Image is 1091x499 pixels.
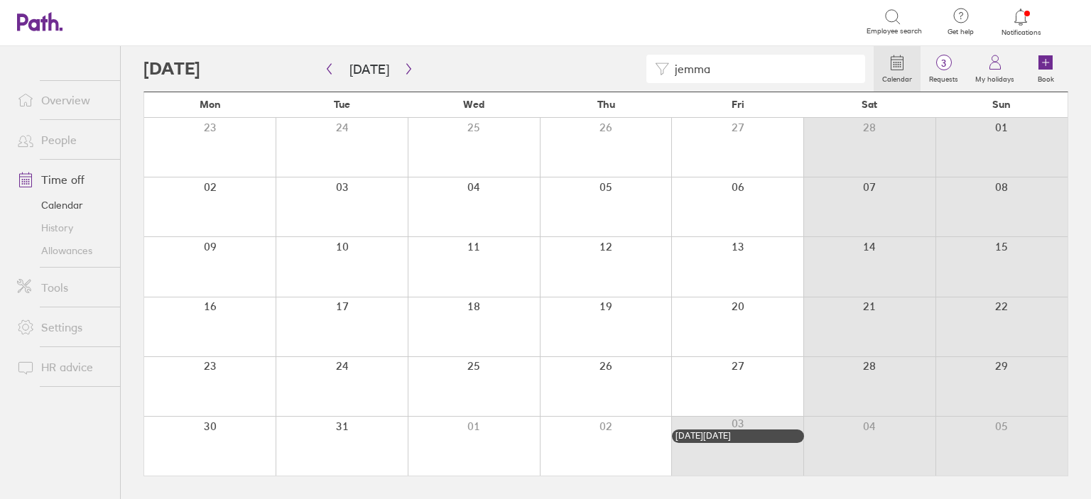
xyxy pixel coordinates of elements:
[998,28,1044,37] span: Notifications
[6,313,120,341] a: Settings
[6,239,120,262] a: Allowances
[6,126,120,154] a: People
[597,99,615,110] span: Thu
[334,99,350,110] span: Tue
[998,7,1044,37] a: Notifications
[867,27,922,35] span: Employee search
[6,216,120,239] a: History
[874,46,921,92] a: Calendar
[6,194,120,216] a: Calendar
[669,55,857,82] input: Filter by employee
[921,46,967,92] a: 3Requests
[6,86,120,114] a: Overview
[921,57,967,69] span: 3
[921,71,967,84] label: Requests
[1029,71,1063,84] label: Book
[732,99,744,110] span: Fri
[200,99,221,110] span: Mon
[463,99,484,110] span: Wed
[6,273,120,302] a: Tools
[1023,46,1068,92] a: Book
[6,165,120,194] a: Time off
[6,353,120,381] a: HR advice
[992,99,1011,110] span: Sun
[874,71,921,84] label: Calendar
[159,15,195,28] div: Search
[862,99,877,110] span: Sat
[338,57,401,81] button: [DATE]
[967,71,1023,84] label: My holidays
[967,46,1023,92] a: My holidays
[675,431,800,441] div: [DATE][DATE]
[938,28,984,36] span: Get help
